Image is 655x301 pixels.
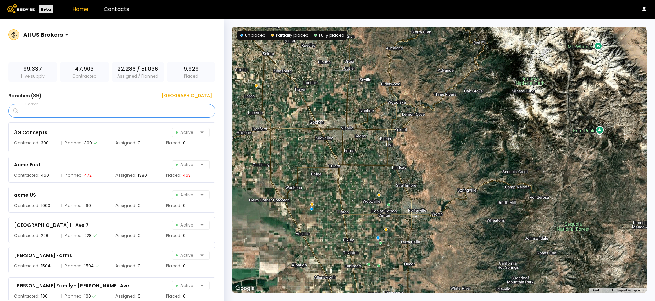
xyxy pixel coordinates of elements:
span: 22,286 / 51,036 [117,65,158,73]
div: Partially placed [271,32,309,38]
div: [PERSON_NAME] Family - [PERSON_NAME] Ave [14,281,129,290]
div: 0 [183,263,186,269]
span: Planned: [65,232,83,239]
div: Fully placed [314,32,344,38]
div: [PERSON_NAME] Farms [14,251,72,259]
span: Placed: [166,140,181,147]
span: Contracted: [14,232,40,239]
div: 1000 [41,202,51,209]
div: Contracted [60,62,109,82]
span: Contracted: [14,293,40,300]
span: Placed: [166,232,181,239]
h3: Ranches ( 89 ) [8,91,42,101]
span: Active [176,281,198,290]
div: 0 [183,202,186,209]
span: Active [176,251,198,259]
span: Contracted: [14,202,40,209]
span: 5 km [590,288,598,292]
div: 1504 [41,263,51,269]
a: Home [72,5,88,13]
div: 0 [183,232,186,239]
div: All US Brokers [23,31,63,39]
span: Contracted: [14,140,40,147]
div: 0 [138,202,141,209]
div: 0 [138,293,141,300]
span: Planned: [65,293,83,300]
div: 100 [84,293,91,300]
span: 99,337 [23,65,42,73]
span: Contracted: [14,172,40,179]
span: Assigned: [115,232,136,239]
span: Planned: [65,202,83,209]
button: [GEOGRAPHIC_DATA] [153,90,215,101]
div: 300 [41,140,49,147]
a: Contacts [104,5,129,13]
span: Active [176,191,198,199]
span: Assigned: [115,263,136,269]
span: Planned: [65,263,83,269]
span: Assigned: [115,202,136,209]
span: Placed: [166,293,181,300]
div: 472 [84,172,92,179]
div: Placed [167,62,215,82]
img: Google [234,284,256,293]
div: 3G Concepts [14,128,47,137]
button: Map Scale: 5 km per 40 pixels [588,288,615,293]
div: 1504 [84,263,94,269]
span: Planned: [65,140,83,147]
span: Assigned: [115,172,136,179]
div: 300 [84,140,92,147]
div: 160 [84,202,91,209]
div: Unplaced [240,32,266,38]
span: Assigned: [115,293,136,300]
div: [GEOGRAPHIC_DATA] [157,92,212,99]
a: Open this area in Google Maps (opens a new window) [234,284,256,293]
span: 47,903 [75,65,94,73]
span: Contracted: [14,263,40,269]
img: Beewise logo [7,4,35,13]
span: Active [176,128,198,137]
div: Beta [39,5,53,13]
div: 0 [138,263,141,269]
span: Placed: [166,202,181,209]
div: acme US [14,191,36,199]
div: 228 [84,232,92,239]
span: Placed: [166,263,181,269]
a: Report a map error [617,288,645,292]
div: 228 [41,232,48,239]
div: 1380 [138,172,147,179]
div: 100 [41,293,48,300]
div: 0 [183,293,186,300]
div: 0 [138,140,141,147]
div: Assigned / Planned [112,62,164,82]
span: Active [176,161,198,169]
span: Active [176,221,198,229]
div: 0 [183,140,186,147]
div: 0 [138,232,141,239]
div: 463 [183,172,191,179]
div: Hive supply [8,62,57,82]
span: Placed: [166,172,181,179]
span: Planned: [65,172,83,179]
div: 460 [41,172,49,179]
div: [GEOGRAPHIC_DATA] I- Ave 7 [14,221,89,229]
span: Assigned: [115,140,136,147]
div: Acme East [14,161,41,169]
span: 9,929 [184,65,199,73]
